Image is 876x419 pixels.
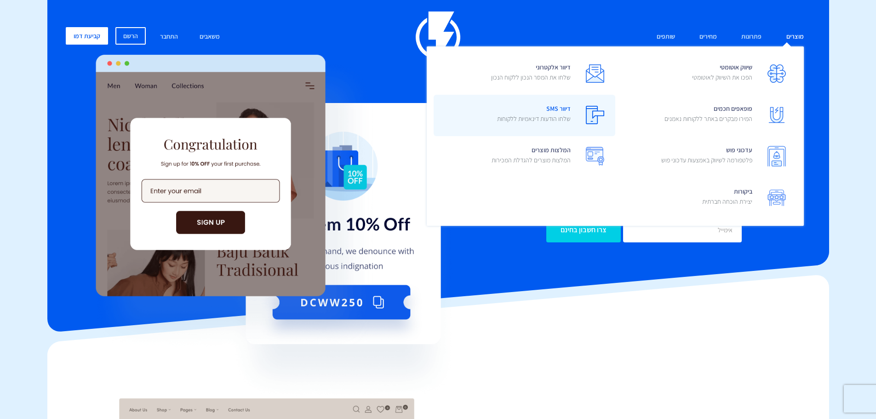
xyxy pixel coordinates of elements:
a: מחירים [693,27,724,47]
a: עדכוני פושפלטפורמה לשיווק באמצעות עדכוני פוש [615,136,797,178]
a: פופאפים חכמיםהמירו מבקרים באתר ללקוחות נאמנים [615,95,797,136]
a: מוצרים [779,27,811,47]
p: הפכו את השיווק לאוטומטי [692,73,752,82]
span: המלצות מוצרים [492,143,571,169]
span: דיוור אלקטרוני [491,60,571,86]
a: המלצות מוצריםהמלצות מוצרים להגדלת המכירות [434,136,615,178]
p: המירו מבקרים באתר ללקוחות נאמנים [664,114,752,123]
span: ביקורות [702,184,752,211]
span: עדכוני פוש [661,143,752,169]
p: המלצות מוצרים להגדלת המכירות [492,155,571,165]
a: דיוור SMSשלחו הודעות דינאמיות ללקוחות [434,95,615,136]
span: דיוור SMS [497,102,571,128]
a: קביעת דמו [66,27,108,45]
a: משאבים [193,27,227,47]
input: אימייל [623,218,742,242]
a: דיוור אלקטרונישלחו את המסר הנכון ללקוח הנכון [434,53,615,95]
p: שלחו הודעות דינאמיות ללקוחות [497,114,571,123]
a: הרשם [115,27,146,45]
a: פתרונות [734,27,768,47]
p: יצירת הוכחה חברתית [702,197,752,206]
p: שלחו את המסר הנכון ללקוח הנכון [491,73,571,82]
a: ביקורותיצירת הוכחה חברתית [615,178,797,219]
a: התחבר [153,27,185,47]
a: שיווק אוטומטיהפכו את השיווק לאוטומטי [615,53,797,95]
a: שותפים [650,27,682,47]
span: שיווק אוטומטי [692,60,752,86]
span: פופאפים חכמים [664,102,752,128]
input: צרו חשבון בחינם [546,218,621,242]
p: פלטפורמה לשיווק באמצעות עדכוני פוש [661,155,752,165]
